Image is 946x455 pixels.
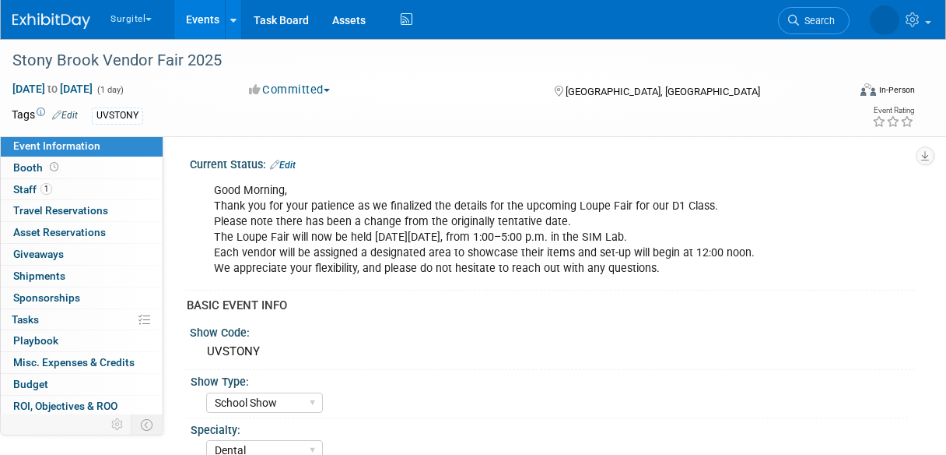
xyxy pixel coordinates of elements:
[1,136,163,157] a: Event Information
[1,396,163,417] a: ROI, Objectives & ROO
[190,153,915,173] div: Current Status:
[1,309,163,330] a: Tasks
[13,400,117,412] span: ROI, Objectives & ROO
[12,313,39,326] span: Tasks
[566,86,760,97] span: [GEOGRAPHIC_DATA], [GEOGRAPHIC_DATA]
[1,352,163,373] a: Misc. Expenses & Credits
[1,266,163,287] a: Shipments
[191,370,908,390] div: Show Type:
[12,107,78,125] td: Tags
[13,226,106,238] span: Asset Reservations
[96,85,124,95] span: (1 day)
[1,244,163,265] a: Giveaways
[190,321,915,340] div: Show Code:
[872,107,914,115] div: Event Rating
[13,183,52,196] span: Staff
[1,330,163,351] a: Playbook
[1,157,163,178] a: Booth
[45,83,60,95] span: to
[13,204,108,217] span: Travel Reservations
[7,47,838,75] div: Stony Brook Vendor Fair 2025
[13,161,61,174] span: Booth
[201,340,903,364] div: UVSTONY
[40,183,52,195] span: 1
[13,334,58,347] span: Playbook
[732,7,804,34] a: Search
[878,84,915,96] div: In-Person
[784,81,916,104] div: Event Format
[203,175,770,284] div: Good Morning, Thank you for your patience as we finalized the details for the upcoming Loupe Fair...
[1,374,163,395] a: Budget
[1,222,163,243] a: Asset Reservations
[13,378,48,390] span: Budget
[1,287,163,309] a: Sponsorships
[860,83,876,96] img: Format-Inperson.png
[13,291,80,304] span: Sponsorships
[13,248,64,260] span: Giveaways
[1,200,163,221] a: Travel Reservations
[1,179,163,200] a: Staff1
[824,9,899,26] img: Neil Lobocki
[753,15,789,26] span: Search
[92,108,143,124] div: UVSTONY
[187,298,903,314] div: BASIC EVENT INFO
[131,414,163,435] td: Toggle Event Tabs
[12,13,90,29] img: ExhibitDay
[191,418,908,438] div: Specialty:
[13,356,135,369] span: Misc. Expenses & Credits
[13,270,65,282] span: Shipments
[13,139,100,152] span: Event Information
[104,414,131,435] td: Personalize Event Tab Strip
[52,110,78,121] a: Edit
[12,82,93,96] span: [DATE] [DATE]
[47,161,61,173] span: Booth not reserved yet
[270,160,296,171] a: Edit
[244,82,336,98] button: Committed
